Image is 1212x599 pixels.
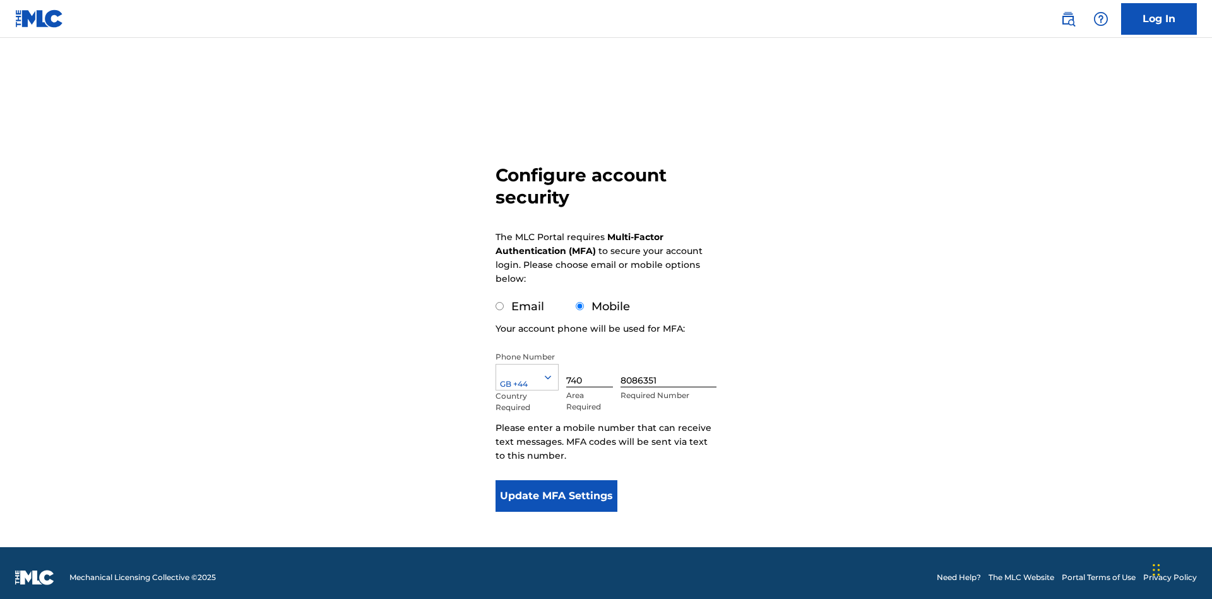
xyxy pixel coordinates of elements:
[1153,551,1160,589] div: Drag
[1149,538,1212,599] iframe: Chat Widget
[1062,572,1136,583] a: Portal Terms of Use
[511,299,544,313] label: Email
[496,230,703,286] p: The MLC Portal requires to secure your account login. Please choose email or mobile options below:
[591,299,630,313] label: Mobile
[1121,3,1197,35] a: Log In
[69,572,216,583] span: Mechanical Licensing Collective © 2025
[496,322,685,336] p: Your account phone will be used for MFA:
[15,570,54,585] img: logo
[496,164,716,209] h3: Configure account security
[937,572,981,583] a: Need Help?
[566,390,613,413] p: Area Required
[15,9,64,28] img: MLC Logo
[496,378,558,390] div: GB +44
[496,480,617,512] button: Update MFA Settings
[496,421,716,463] p: Please enter a mobile number that can receive text messages. MFA codes will be sent via text to t...
[496,390,559,413] p: Country Required
[1093,11,1108,27] img: help
[989,572,1054,583] a: The MLC Website
[1088,6,1114,32] div: Help
[621,390,716,401] p: Required Number
[1060,11,1076,27] img: search
[1055,6,1081,32] a: Public Search
[1143,572,1197,583] a: Privacy Policy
